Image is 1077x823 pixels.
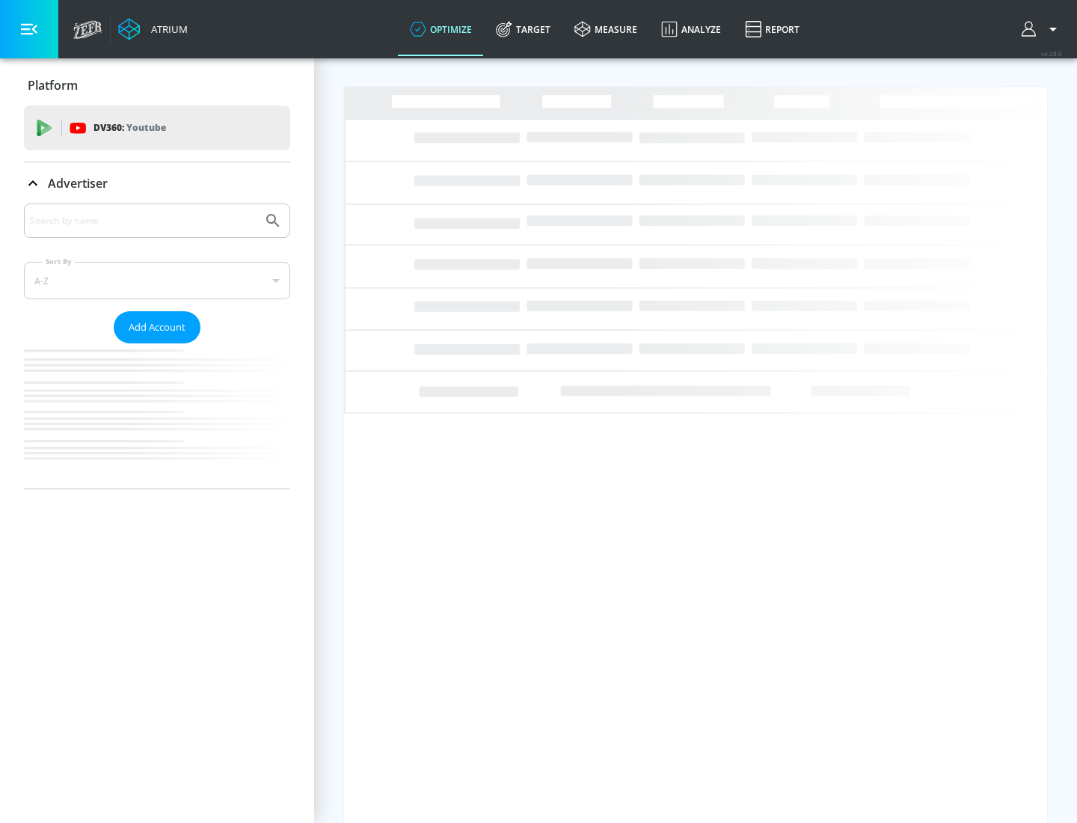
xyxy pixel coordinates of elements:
[43,257,75,266] label: Sort By
[129,319,185,336] span: Add Account
[484,2,562,56] a: Target
[114,311,200,343] button: Add Account
[30,211,257,230] input: Search by name
[24,64,290,106] div: Platform
[28,77,78,94] p: Platform
[649,2,733,56] a: Analyze
[1041,49,1062,58] span: v 4.28.0
[733,2,811,56] a: Report
[24,262,290,299] div: A-Z
[93,120,166,136] p: DV360:
[126,120,166,135] p: Youtube
[48,175,108,192] p: Advertiser
[398,2,484,56] a: optimize
[24,162,290,204] div: Advertiser
[24,204,290,489] div: Advertiser
[118,18,188,40] a: Atrium
[562,2,649,56] a: measure
[24,343,290,489] nav: list of Advertiser
[145,22,188,36] div: Atrium
[24,105,290,150] div: DV360: Youtube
